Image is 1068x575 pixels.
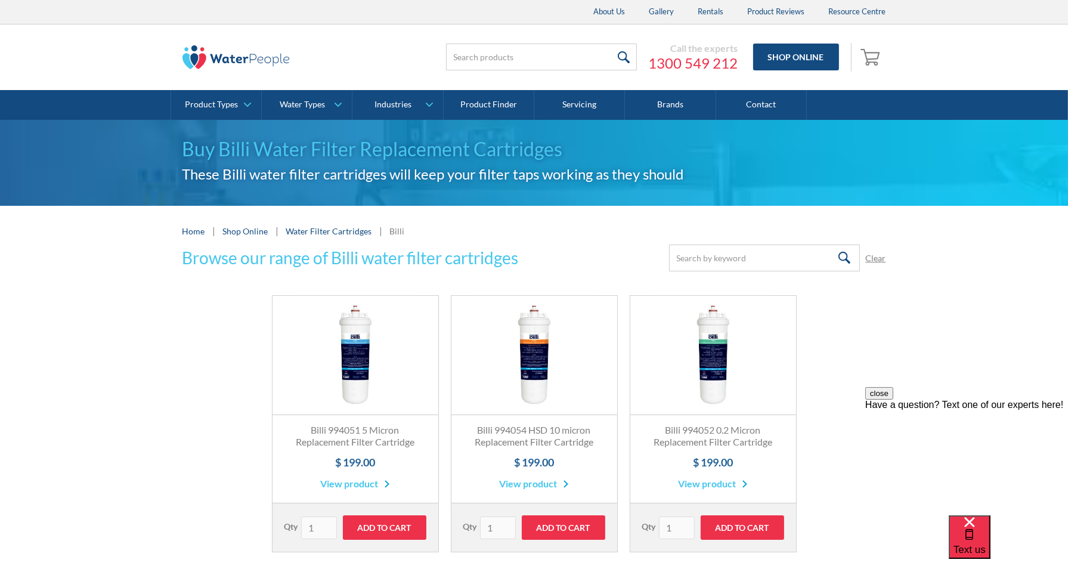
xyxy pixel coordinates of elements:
h3: Billi 994052 0.2 Micron Replacement Filter Cartridge [642,424,784,449]
a: Shop Online [223,225,268,237]
a: View product [499,477,569,491]
div: Call the experts [649,42,738,54]
input: Search products [446,44,637,70]
h4: $ 199.00 [284,455,426,471]
a: Product Types [171,90,261,120]
a: Open empty cart [858,43,886,72]
a: 1300 549 212 [649,54,738,72]
a: Brands [625,90,716,120]
div: Billi [390,225,405,237]
form: Email Form [669,245,886,271]
h3: Billi 994051 5 Micron Replacement Filter Cartridge [284,424,426,449]
label: Qty [284,520,298,533]
div: Industries [374,100,411,110]
iframe: podium webchat widget bubble [949,515,1068,575]
h1: Buy Billi Water Filter Replacement Cartridges [182,135,886,163]
div: List [182,552,886,562]
div: | [211,224,217,238]
a: Home [182,225,205,237]
img: The Water People [182,45,290,69]
h3: Browse our range of Billi water filter cartridges [182,245,519,270]
a: View product [320,477,390,491]
a: Servicing [534,90,625,120]
img: shopping cart [860,47,883,66]
input: Add to Cart [522,515,605,540]
a: Shop Online [753,44,839,70]
a: Product Finder [444,90,534,120]
a: Clear [866,252,886,264]
h4: $ 199.00 [642,455,784,471]
div: | [274,224,280,238]
label: Qty [463,520,477,533]
a: Water Types [262,90,352,120]
a: Water Filter Cartridges [286,226,372,236]
div: Product Types [185,100,238,110]
input: Add to Cart [701,515,784,540]
h2: These Billi water filter cartridges will keep your filter taps working as they should [182,163,886,185]
a: Contact [716,90,807,120]
input: Search by keyword [669,245,860,271]
h4: $ 199.00 [463,455,605,471]
a: View product [678,477,748,491]
label: Qty [642,520,656,533]
h3: Billi 994054 HSD 10 micron Replacement Filter Cartridge [463,424,605,449]
div: Water Types [280,100,325,110]
a: Industries [352,90,442,120]
iframe: podium webchat widget prompt [865,387,1068,530]
input: Add to Cart [343,515,426,540]
div: | [378,224,384,238]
